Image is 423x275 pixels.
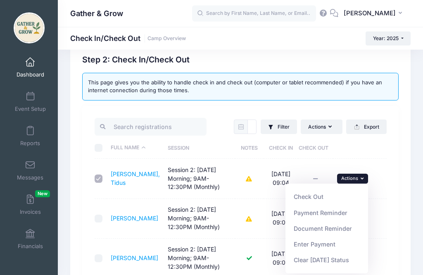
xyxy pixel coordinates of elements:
[11,225,50,253] a: Financials
[164,199,235,239] td: Session 2: [DATE] Morning; 9AM-12:30PM (Monthly)
[290,221,364,237] a: Document Reminder
[107,137,164,159] th: Full Name: activate to sort column descending
[290,205,364,220] a: Payment Reminder
[11,156,50,185] a: Messages
[111,170,160,186] a: [PERSON_NAME], Tidus
[164,137,235,159] th: Session: activate to sort column ascending
[70,4,123,23] h1: Gather & Grow
[290,252,364,268] a: Clear [DATE] Status
[111,215,158,222] a: [PERSON_NAME]
[192,5,316,22] input: Search by First Name, Last Name, or Email...
[264,137,298,159] th: Check In: activate to sort column ascending
[11,87,50,116] a: Event Setup
[17,71,44,78] span: Dashboard
[164,159,235,198] td: Session 2: [DATE] Morning; 9AM-12:30PM (Monthly)
[11,53,50,82] a: Dashboard
[20,208,41,215] span: Invoices
[11,122,50,151] a: Reports
[20,140,40,147] span: Reports
[264,199,298,239] td: [DATE] 09:00
[18,243,43,250] span: Financials
[14,12,45,43] img: Gather & Grow
[235,137,264,159] th: Notes: activate to sort column ascending
[373,35,399,41] span: Year: 2025
[11,190,50,219] a: InvoicesNew
[95,118,207,136] input: Search registrations
[337,174,368,184] button: Actions
[261,120,297,134] button: Filter
[338,4,411,23] button: [PERSON_NAME]
[15,105,46,112] span: Event Setup
[341,175,358,181] span: Actions
[346,120,386,134] button: Export
[82,55,190,65] h2: Step 2: Check In/Check Out
[70,34,186,43] h1: Check In/Check Out
[35,190,50,197] span: New
[17,174,43,181] span: Messages
[247,120,257,134] input: mm/dd/yyyy
[264,159,298,198] td: [DATE] 09:04
[298,137,333,159] th: Check Out
[366,31,411,45] button: Year: 2025
[290,237,364,252] a: Enter Payment
[344,9,396,18] span: [PERSON_NAME]
[301,120,342,134] button: Actions
[111,254,158,261] a: [PERSON_NAME]
[290,189,364,205] a: Check Out
[147,36,186,42] a: Camp Overview
[82,73,399,100] div: This page gives you the ability to handle check in and check out (computer or tablet recommended)...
